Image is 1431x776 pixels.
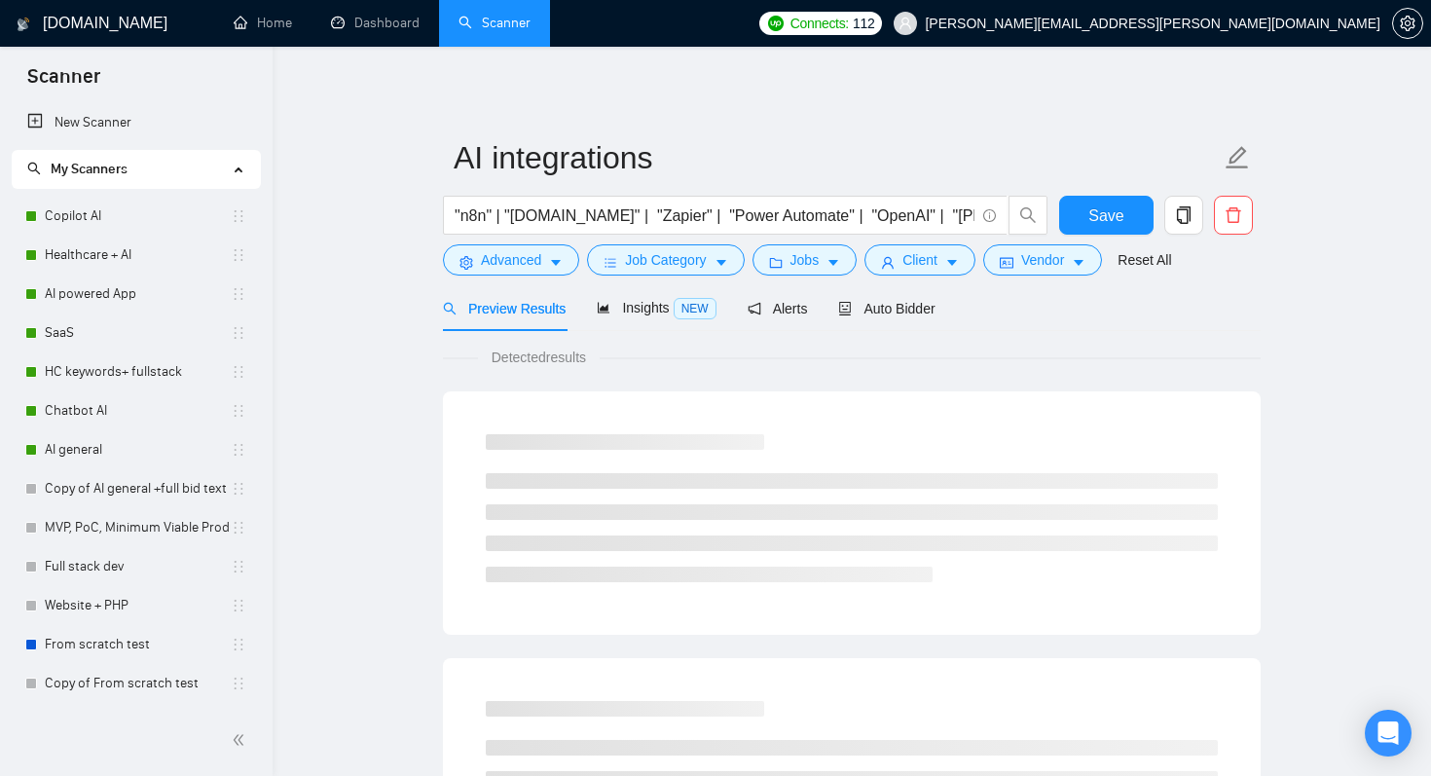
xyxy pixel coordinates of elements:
a: Copilot AI [45,197,231,236]
span: Save [1088,203,1123,228]
span: info-circle [983,209,996,222]
span: Client [902,249,937,271]
span: caret-down [945,255,959,270]
li: AI automation [12,703,260,742]
span: user [881,255,895,270]
span: double-left [232,730,251,750]
span: caret-down [549,255,563,270]
li: From scratch test [12,625,260,664]
li: Healthcare + AI [12,236,260,275]
span: NEW [674,298,716,319]
li: SaaS [12,314,260,352]
span: Connects: [790,13,849,34]
span: bars [604,255,617,270]
span: Insights [597,300,715,315]
span: search [1009,206,1046,224]
a: New Scanner [27,103,244,142]
span: edit [1225,145,1250,170]
a: Copy of From scratch test [45,664,231,703]
span: Jobs [790,249,820,271]
span: caret-down [826,255,840,270]
span: Alerts [748,301,808,316]
li: Copy of AI general +full bid text [12,469,260,508]
button: delete [1214,196,1253,235]
li: Chatbot AI [12,391,260,430]
span: area-chart [597,301,610,314]
span: idcard [1000,255,1013,270]
span: holder [231,481,246,497]
span: Preview Results [443,301,566,316]
span: Auto Bidder [838,301,935,316]
a: searchScanner [459,15,531,31]
a: HC keywords+ fullstack [45,352,231,391]
span: holder [231,208,246,224]
button: Save [1059,196,1154,235]
span: holder [231,598,246,613]
a: Healthcare + AI [45,236,231,275]
span: user [899,17,912,30]
span: holder [231,247,246,263]
span: holder [231,286,246,302]
button: folderJobscaret-down [752,244,858,276]
button: copy [1164,196,1203,235]
input: Scanner name... [454,133,1221,182]
span: setting [459,255,473,270]
span: holder [231,403,246,419]
li: Copy of From scratch test [12,664,260,703]
span: caret-down [715,255,728,270]
button: search [1009,196,1047,235]
span: notification [748,302,761,315]
span: My Scanners [27,161,128,177]
li: Full stack dev [12,547,260,586]
button: settingAdvancedcaret-down [443,244,579,276]
span: My Scanners [51,161,128,177]
a: Chatbot AI [45,391,231,430]
li: New Scanner [12,103,260,142]
span: Vendor [1021,249,1064,271]
span: setting [1393,16,1422,31]
a: Reset All [1118,249,1171,271]
li: AI powered App [12,275,260,314]
a: homeHome [234,15,292,31]
span: delete [1215,206,1252,224]
a: MVP, PoC, Minimum Viable Product [45,508,231,547]
a: Copy of AI general +full bid text [45,469,231,508]
a: Website + PHP [45,586,231,625]
span: Advanced [481,249,541,271]
span: Job Category [625,249,706,271]
span: robot [838,302,852,315]
span: search [27,162,41,175]
span: holder [231,325,246,341]
span: holder [231,520,246,536]
span: holder [231,559,246,574]
a: SaaS [45,314,231,352]
li: HC keywords+ fullstack [12,352,260,391]
a: From scratch test [45,625,231,664]
span: copy [1165,206,1202,224]
img: logo [17,9,30,40]
span: folder [769,255,783,270]
button: setting [1392,8,1423,39]
a: dashboardDashboard [331,15,420,31]
span: Detected results [478,347,600,368]
span: holder [231,442,246,458]
a: Full stack dev [45,547,231,586]
div: Open Intercom Messenger [1365,710,1412,757]
li: Website + PHP [12,586,260,625]
span: 112 [853,13,874,34]
span: caret-down [1072,255,1085,270]
img: upwork-logo.png [768,16,784,31]
input: Search Freelance Jobs... [455,203,974,228]
li: MVP, PoC, Minimum Viable Product [12,508,260,547]
li: Copilot AI [12,197,260,236]
span: holder [231,364,246,380]
li: AI general [12,430,260,469]
button: idcardVendorcaret-down [983,244,1102,276]
a: AI powered App [45,275,231,314]
button: userClientcaret-down [864,244,975,276]
span: Scanner [12,62,116,103]
span: holder [231,676,246,691]
a: AI general [45,430,231,469]
a: setting [1392,16,1423,31]
span: search [443,302,457,315]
